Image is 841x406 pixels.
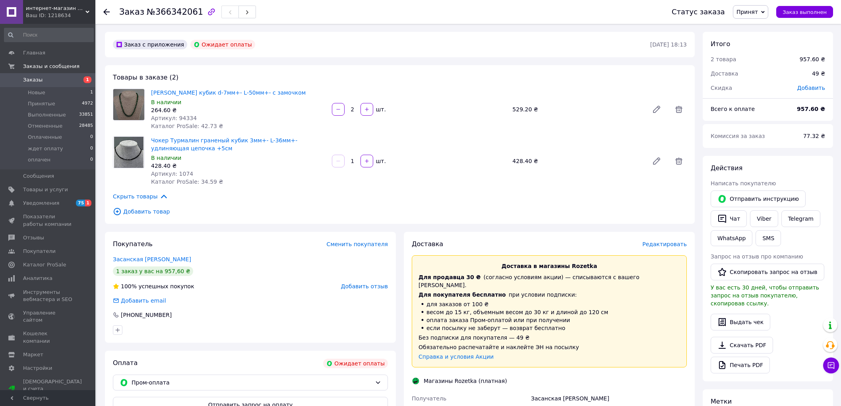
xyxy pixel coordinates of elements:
button: Чат с покупателем [823,357,839,373]
span: Итого [711,40,730,48]
div: 957.60 ₴ [800,55,825,63]
div: Добавить email [120,297,167,305]
div: шт. [374,105,387,113]
span: Артикул: 94334 [151,115,197,121]
div: Засанская [PERSON_NAME] [529,391,688,406]
span: Отмененные [28,122,62,130]
img: Ожерелье Хризопраз кубик d-7мм+- L-50мм+- с замочком [113,89,144,120]
span: Действия [711,164,742,172]
span: Товары и услуги [23,186,68,193]
span: 0 [90,134,93,141]
div: Статус заказа [672,8,725,16]
a: Редактировать [649,153,665,169]
span: Покупатели [23,248,56,255]
div: Магазины Rozetka (платная) [422,377,509,385]
span: Отзывы [23,234,44,241]
div: [PHONE_NUMBER] [120,311,172,319]
button: Выдать чек [711,314,770,330]
span: Заказ выполнен [783,9,827,15]
span: Кошелек компании [23,330,74,344]
div: Ожидает оплаты [190,40,255,49]
span: Аналитика [23,275,52,282]
button: Заказ выполнен [776,6,833,18]
span: Оплаченные [28,134,62,141]
span: Добавить [797,85,825,91]
li: оплата заказа Пром-оплатой или при получении [419,316,680,324]
span: Каталог ProSale: 34.59 ₴ [151,179,223,185]
div: Вернуться назад [103,8,110,16]
a: Скачать PDF [711,337,773,354]
span: Каталог ProSale: 42.73 ₴ [151,123,223,129]
li: если посылку не заберут — возврат бесплатно [419,324,680,332]
span: Добавить отзыв [341,283,388,289]
div: успешных покупок [113,282,194,290]
span: Удалить [671,101,687,117]
span: Артикул: 1074 [151,171,193,177]
span: Запрос на отзыв про компанию [711,253,803,260]
span: 0 [90,156,93,163]
span: Настройки [23,365,52,372]
time: [DATE] 18:13 [650,41,687,48]
span: Скидка [711,85,732,91]
span: Сообщения [23,173,54,180]
span: Показатели работы компании [23,213,74,227]
button: Скопировать запрос на отзыв [711,264,824,280]
span: Редактировать [642,241,687,247]
span: Добавить товар [113,207,687,216]
span: Оплата [113,359,138,367]
span: Написать покупателю [711,180,776,186]
div: Ваш ID: 1218634 [26,12,95,19]
a: Редактировать [649,101,665,117]
a: Печать PDF [711,357,770,373]
a: Чокер Турмалин граненый кубик 3мм+- L-36мм+- удлиняющая цепочка +5см [151,137,297,152]
a: Справка и условия Акции [419,354,494,360]
div: 49 ₴ [807,65,830,82]
div: Без подписки для покупателя — 49 ₴ [419,334,680,342]
div: 428.40 ₴ [509,155,645,167]
span: 2 товара [711,56,736,62]
span: В наличии [151,155,181,161]
div: 1 заказ у вас на 957,60 ₴ [113,266,193,276]
a: [PERSON_NAME] кубик d-7мм+- L-50мм+- с замочком [151,89,306,96]
span: Товары в заказе (2) [113,74,178,81]
span: ждет оплату [28,145,63,152]
span: 1 [83,76,91,83]
b: 957.60 ₴ [797,106,825,112]
span: Заказ [119,7,144,17]
span: 1 [85,200,91,206]
span: 33851 [79,111,93,118]
button: Отправить инструкцию [711,190,806,207]
span: Покупатель [113,240,153,248]
div: при условии подписки: [419,291,680,299]
img: Чокер Турмалин граненый кубик 3мм+- L-36мм+- удлиняющая цепочка +5см [114,137,144,168]
a: Viber [750,210,778,227]
span: Метки [711,398,732,405]
span: Принят [736,9,758,15]
div: Ожидает оплаты [323,359,388,368]
span: Получатель [412,395,446,402]
span: Заказы и сообщения [23,63,79,70]
span: У вас есть 30 дней, чтобы отправить запрос на отзыв покупателю, скопировав ссылку. [711,284,819,307]
span: Новые [28,89,45,96]
a: Засанская [PERSON_NAME] [113,256,191,262]
span: Доставка [711,70,738,77]
div: шт. [374,157,387,165]
span: Маркет [23,351,43,358]
span: Комиссия за заказ [711,133,765,139]
span: Для продавца 30 ₴ [419,274,481,280]
li: весом до 15 кг, объемным весом до 30 кг и длиной до 120 см [419,308,680,316]
div: Заказ с приложения [113,40,187,49]
span: Сменить покупателя [327,241,388,247]
span: Управление сайтом [23,309,74,324]
span: Уведомления [23,200,59,207]
span: Принятые [28,100,55,107]
span: Инструменты вебмастера и SEO [23,289,74,303]
span: 77.32 ₴ [803,133,825,139]
span: Доставка в магазины Rozetka [502,263,597,269]
input: Поиск [4,28,94,42]
a: WhatsApp [711,230,752,246]
span: 100% [121,283,137,289]
span: Для покупателя бесплатно [419,291,506,298]
span: 28485 [79,122,93,130]
span: Скрыть товары [113,192,168,201]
